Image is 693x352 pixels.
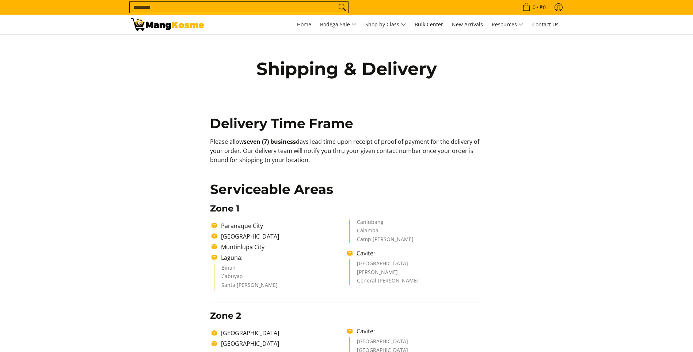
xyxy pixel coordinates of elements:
[353,249,483,258] li: Cavite:
[241,58,453,80] h1: Shipping & Delivery
[357,237,476,243] li: Camp [PERSON_NAME]
[210,115,483,132] h2: Delivery Time Frame
[217,339,347,348] li: [GEOGRAPHIC_DATA]
[492,20,523,29] span: Resources
[244,138,296,146] b: seven (7) business
[488,15,527,34] a: Resources
[448,15,487,34] a: New Arrivals
[529,15,562,34] a: Contact Us
[217,232,347,241] li: [GEOGRAPHIC_DATA]
[362,15,410,34] a: Shop by Class
[452,21,483,28] span: New Arrivals
[320,20,357,29] span: Bodega Sale
[532,5,537,10] span: 0
[316,15,360,34] a: Bodega Sale
[336,2,348,13] button: Search
[357,270,476,278] li: [PERSON_NAME]
[221,265,340,274] li: Biñan
[411,15,447,34] a: Bulk Center
[221,274,340,282] li: Cabuyao
[520,3,548,11] span: •
[357,220,476,228] li: Canlubang
[217,253,347,262] li: Laguna:
[357,228,476,237] li: Calamba
[221,222,263,230] span: Paranaque City
[297,21,311,28] span: Home
[365,20,406,29] span: Shop by Class
[131,18,204,31] img: Shipping &amp; Delivery Page l Mang Kosme: Home Appliances Warehouse Sale!
[210,203,483,214] h3: Zone 1
[538,5,547,10] span: ₱0
[357,261,476,270] li: [GEOGRAPHIC_DATA]
[353,327,483,336] li: Cavite:
[212,15,562,34] nav: Main Menu
[210,181,483,198] h2: Serviceable Areas
[357,278,476,285] li: General [PERSON_NAME]
[217,243,347,251] li: Muntinlupa City
[357,339,476,348] li: [GEOGRAPHIC_DATA]
[210,310,483,321] h3: Zone 2
[415,21,443,28] span: Bulk Center
[217,329,347,337] li: [GEOGRAPHIC_DATA]
[293,15,315,34] a: Home
[532,21,559,28] span: Contact Us
[221,282,340,291] li: Santa [PERSON_NAME]
[210,137,483,172] p: Please allow days lead time upon receipt of proof of payment for the delivery of your order. Our ...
